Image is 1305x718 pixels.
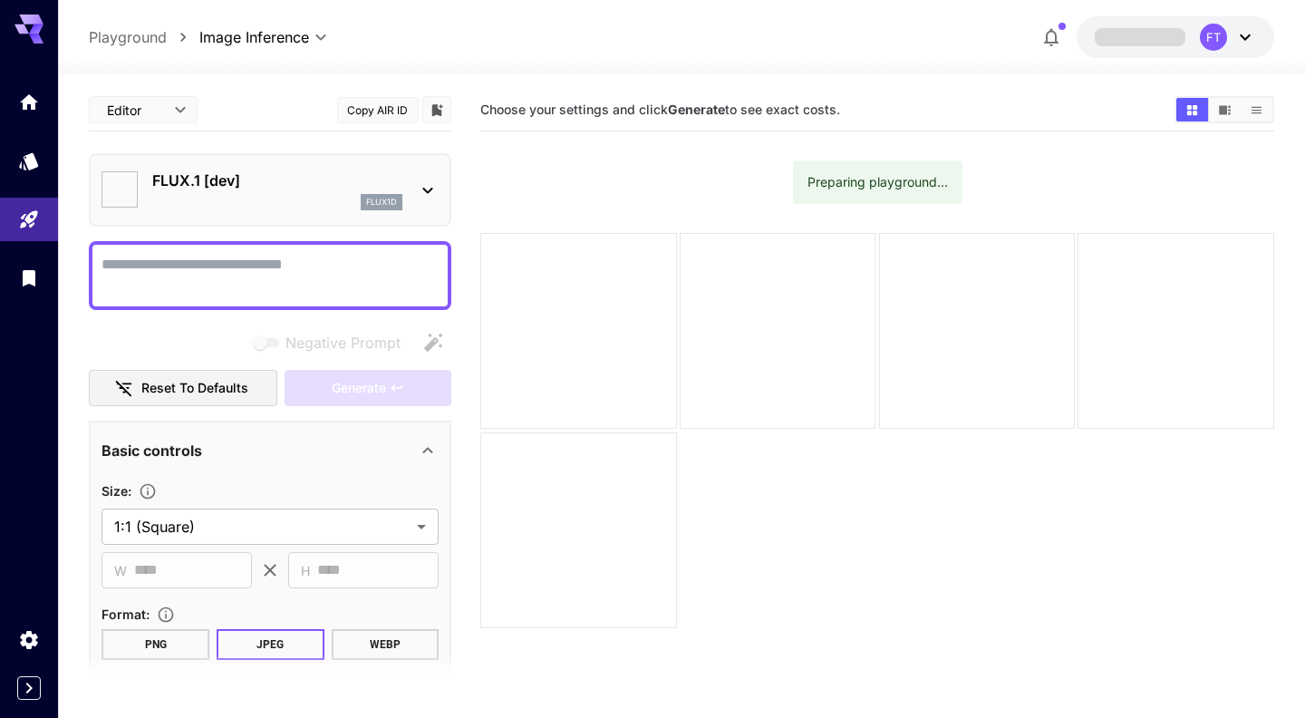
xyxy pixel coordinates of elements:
[18,209,40,231] div: Playground
[101,606,150,622] span: Format :
[1077,16,1274,58] button: FT
[17,676,41,700] button: Expand sidebar
[114,516,410,538] span: 1:1 (Square)
[1200,24,1227,51] div: FT
[152,170,402,191] p: FLUX.1 [dev]
[89,370,277,407] button: Reset to defaults
[101,629,209,660] button: PNG
[366,196,397,209] p: flux1d
[480,102,840,117] span: Choose your settings and click to see exact costs.
[1241,98,1272,121] button: Show media in list view
[1209,98,1241,121] button: Show media in video view
[18,91,40,113] div: Home
[131,482,164,500] button: Adjust the dimensions of the generated image by specifying its width and height in pixels, or sel...
[114,560,127,581] span: W
[18,150,40,172] div: Models
[107,101,163,120] span: Editor
[18,628,40,651] div: Settings
[101,440,202,461] p: Basic controls
[668,102,725,117] b: Generate
[285,332,401,354] span: Negative Prompt
[101,429,439,472] div: Basic controls
[101,483,131,499] span: Size :
[217,629,324,660] button: JPEG
[1174,96,1274,123] div: Show media in grid viewShow media in video viewShow media in list view
[1176,98,1208,121] button: Show media in grid view
[807,166,948,199] div: Preparing playground...
[199,26,309,48] span: Image Inference
[249,331,415,354] span: Negative prompts are not compatible with the selected model.
[429,99,445,121] button: Add to library
[89,26,167,48] a: Playground
[101,162,439,218] div: FLUX.1 [dev]flux1d
[89,26,199,48] nav: breadcrumb
[150,606,182,624] button: Choose the file format for the output image.
[18,267,40,289] div: Library
[332,629,440,660] button: WEBP
[301,560,310,581] span: H
[337,97,419,123] button: Copy AIR ID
